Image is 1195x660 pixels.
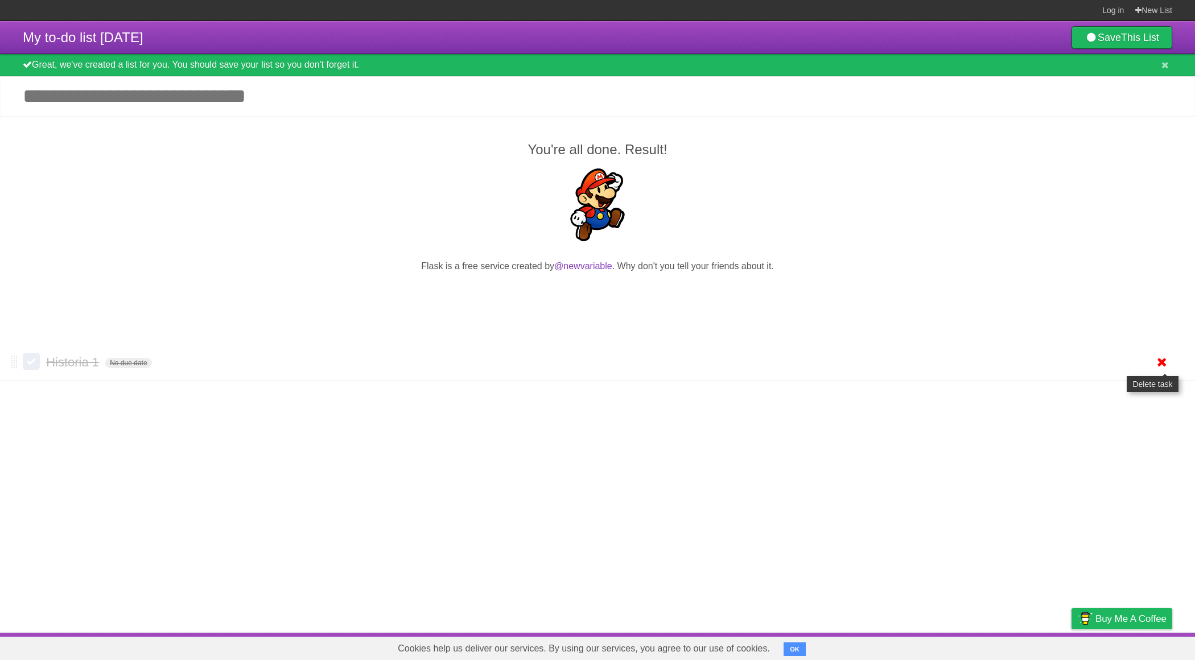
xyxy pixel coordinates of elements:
b: This List [1121,32,1159,43]
p: Flask is a free service created by . Why don't you tell your friends about it. [23,259,1172,273]
a: @newvariable [554,261,612,271]
iframe: X Post Button [577,287,619,303]
a: SaveThis List [1072,26,1172,49]
label: Done [23,353,40,370]
h2: You're all done. Result! [23,139,1172,160]
a: Buy me a coffee [1072,608,1172,629]
a: Suggest a feature [1101,636,1172,657]
img: Super Mario [561,168,634,241]
span: My to-do list [DATE] [23,30,143,45]
span: No due date [105,358,151,368]
a: About [920,636,944,657]
img: Buy me a coffee [1077,609,1093,628]
a: Privacy [1057,636,1086,657]
a: Terms [1018,636,1043,657]
span: Buy me a coffee [1095,609,1167,629]
span: Cookies help us deliver our services. By using our services, you agree to our use of cookies. [386,637,781,660]
span: Historia 1 [46,355,102,369]
a: Developers [958,636,1004,657]
button: OK [784,642,806,656]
